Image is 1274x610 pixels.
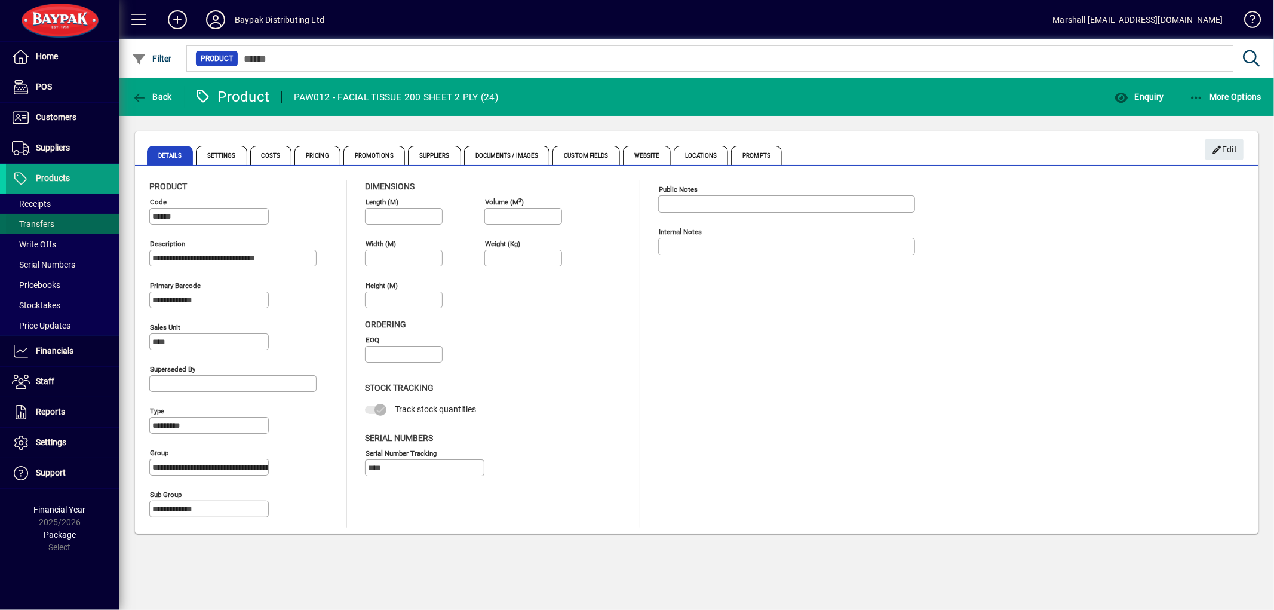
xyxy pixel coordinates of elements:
button: Profile [197,9,235,30]
span: Edit [1212,140,1238,160]
span: Website [623,146,671,165]
mat-label: Superseded by [150,365,195,373]
span: Enquiry [1114,92,1164,102]
mat-label: Code [150,198,167,206]
mat-label: Height (m) [366,281,398,290]
span: Serial Numbers [12,260,75,269]
span: Support [36,468,66,477]
span: Reports [36,407,65,416]
mat-label: Internal Notes [659,228,702,236]
mat-label: Width (m) [366,240,396,248]
mat-label: Volume (m ) [485,198,524,206]
button: Edit [1205,139,1244,160]
span: Write Offs [12,240,56,249]
span: Pricing [294,146,340,165]
span: Serial Numbers [365,433,433,443]
span: Package [44,530,76,540]
a: Serial Numbers [6,255,119,275]
a: Suppliers [6,133,119,163]
a: Write Offs [6,234,119,255]
mat-label: Length (m) [366,198,398,206]
div: PAW012 - FACIAL TISSUE 200 SHEET 2 PLY (24) [294,88,498,107]
span: Costs [250,146,292,165]
span: Suppliers [36,143,70,152]
span: Transfers [12,219,54,229]
span: Receipts [12,199,51,209]
mat-label: Description [150,240,185,248]
app-page-header-button: Back [119,86,185,108]
span: Locations [674,146,728,165]
span: Price Updates [12,321,70,330]
mat-label: Primary barcode [150,281,201,290]
a: POS [6,72,119,102]
a: Settings [6,428,119,458]
span: Settings [196,146,247,165]
span: Pricebooks [12,280,60,290]
a: Receipts [6,194,119,214]
span: Filter [132,54,172,63]
a: Price Updates [6,315,119,336]
span: Back [132,92,172,102]
span: Track stock quantities [395,404,476,414]
a: Staff [6,367,119,397]
span: Products [36,173,70,183]
mat-label: Public Notes [659,185,698,194]
span: Home [36,51,58,61]
span: Documents / Images [464,146,550,165]
button: Enquiry [1111,86,1166,108]
button: Back [129,86,175,108]
mat-label: Sub group [150,491,182,499]
a: Transfers [6,214,119,234]
span: Stock Tracking [365,383,434,393]
span: Customers [36,112,76,122]
span: Staff [36,376,54,386]
button: Add [158,9,197,30]
span: Dimensions [365,182,415,191]
span: Details [147,146,193,165]
button: More Options [1186,86,1265,108]
span: Product [149,182,187,191]
sup: 3 [518,197,521,203]
a: Customers [6,103,119,133]
span: Settings [36,437,66,447]
span: Product [201,53,233,65]
a: Home [6,42,119,72]
mat-label: Weight (Kg) [485,240,520,248]
span: Custom Fields [552,146,619,165]
span: Ordering [365,320,406,329]
span: Financials [36,346,73,355]
span: Prompts [731,146,782,165]
a: Pricebooks [6,275,119,295]
a: Stocktakes [6,295,119,315]
mat-label: Sales unit [150,323,180,332]
a: Knowledge Base [1235,2,1259,41]
div: Baypak Distributing Ltd [235,10,324,29]
mat-label: Serial Number tracking [366,449,437,457]
span: Financial Year [34,505,86,514]
a: Reports [6,397,119,427]
button: Filter [129,48,175,69]
span: Stocktakes [12,301,60,310]
a: Financials [6,336,119,366]
a: Support [6,458,119,488]
span: POS [36,82,52,91]
mat-label: Group [150,449,168,457]
div: Product [194,87,270,106]
span: Promotions [343,146,405,165]
span: Suppliers [408,146,461,165]
mat-label: Type [150,407,164,415]
span: More Options [1189,92,1262,102]
mat-label: EOQ [366,336,379,344]
div: Marshall [EMAIL_ADDRESS][DOMAIN_NAME] [1053,10,1223,29]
